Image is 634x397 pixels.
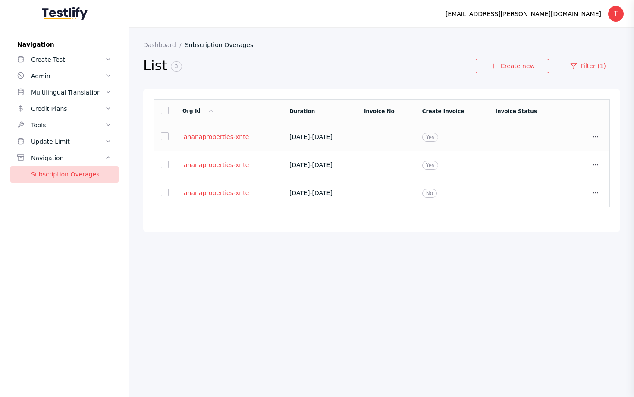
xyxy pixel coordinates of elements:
[608,6,624,22] div: T
[476,59,549,73] a: Create new
[31,54,105,65] div: Create Test
[31,87,105,98] div: Multilingual Translation
[182,189,250,197] a: ananaproperties-xnte
[31,120,105,130] div: Tools
[446,9,601,19] div: [EMAIL_ADDRESS][PERSON_NAME][DOMAIN_NAME]
[495,108,537,114] a: Invoice Status
[31,169,112,180] div: Subscription Overages
[289,189,333,196] span: [DATE] - [DATE]
[182,133,250,141] a: ananaproperties-xnte
[10,41,119,48] label: Navigation
[282,100,357,123] td: Duration
[422,133,438,142] span: Yes
[31,104,105,114] div: Credit Plans
[143,41,185,48] a: Dashboard
[289,161,333,168] span: [DATE] - [DATE]
[556,59,620,73] a: Filter (1)
[422,189,437,198] span: No
[31,136,105,147] div: Update Limit
[10,166,119,183] a: Subscription Overages
[182,161,250,169] a: ananaproperties-xnte
[185,41,260,48] a: Subscription Overages
[289,133,333,140] span: [DATE] - [DATE]
[143,57,476,75] h2: List
[31,153,105,163] div: Navigation
[422,108,464,114] a: Create Invoice
[422,161,438,170] span: Yes
[182,108,214,114] a: Org Id
[364,108,395,114] a: Invoice No
[31,71,105,81] div: Admin
[42,7,88,20] img: Testlify - Backoffice
[171,61,182,72] span: 3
